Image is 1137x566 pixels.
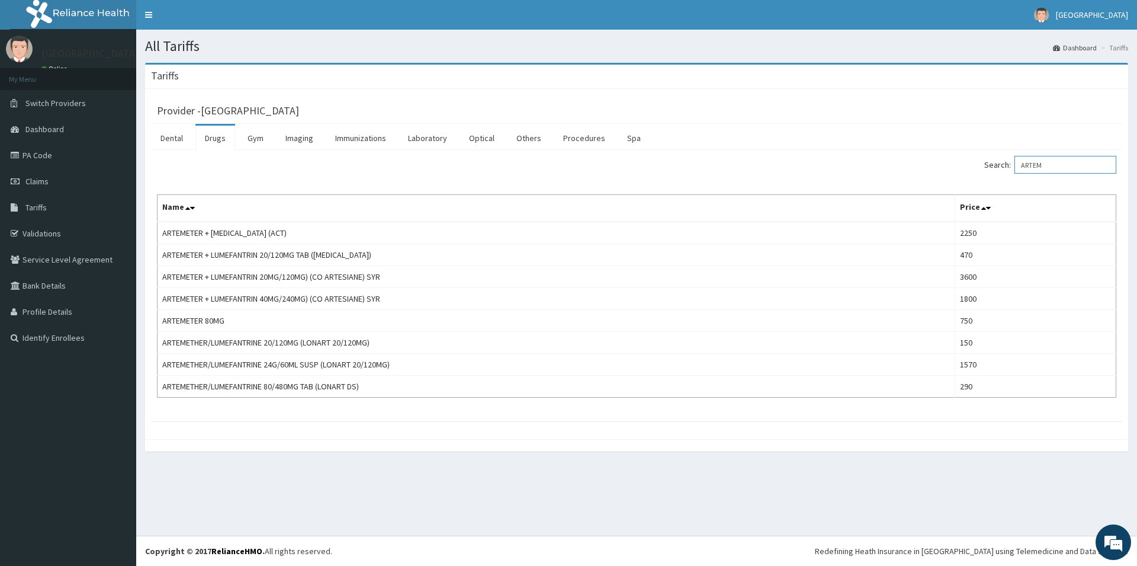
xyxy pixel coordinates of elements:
[955,266,1116,288] td: 3600
[815,545,1128,557] div: Redefining Heath Insurance in [GEOGRAPHIC_DATA] using Telemedicine and Data Science!
[69,149,163,269] span: We're online!
[211,546,262,557] a: RelianceHMO
[460,126,504,151] a: Optical
[955,244,1116,266] td: 470
[326,126,396,151] a: Immunizations
[158,266,955,288] td: ARTEMETER + LUMEFANTRIN 20MG/120MG) (CO ARTESIANE) SYR
[158,222,955,244] td: ARTEMETER + [MEDICAL_DATA] (ACT)
[136,536,1137,566] footer: All rights reserved.
[158,288,955,310] td: ARTEMETER + LUMEFANTRIN 40MG/240MG) (CO ARTESIANE) SYR
[1056,9,1128,20] span: [GEOGRAPHIC_DATA]
[955,376,1116,398] td: 290
[554,126,615,151] a: Procedures
[41,48,139,59] p: [GEOGRAPHIC_DATA]
[6,36,33,62] img: User Image
[145,546,265,557] strong: Copyright © 2017 .
[158,332,955,354] td: ARTEMETHER/LUMEFANTRINE 20/120MG (LONART 20/120MG)
[158,354,955,376] td: ARTEMETHER/LUMEFANTRINE 24G/60ML SUSP (LONART 20/120MG)
[276,126,323,151] a: Imaging
[1053,43,1097,53] a: Dashboard
[618,126,650,151] a: Spa
[1034,8,1049,23] img: User Image
[955,310,1116,332] td: 750
[158,195,955,222] th: Name
[507,126,551,151] a: Others
[25,98,86,108] span: Switch Providers
[1098,43,1128,53] li: Tariffs
[1014,156,1116,174] input: Search:
[399,126,457,151] a: Laboratory
[955,288,1116,310] td: 1800
[194,6,223,34] div: Minimize live chat window
[25,202,47,213] span: Tariffs
[158,376,955,398] td: ARTEMETHER/LUMEFANTRINE 80/480MG TAB (LONART DS)
[62,66,199,82] div: Chat with us now
[25,176,49,187] span: Claims
[955,354,1116,376] td: 1570
[22,59,48,89] img: d_794563401_company_1708531726252_794563401
[157,105,299,116] h3: Provider - [GEOGRAPHIC_DATA]
[151,126,192,151] a: Dental
[955,222,1116,244] td: 2250
[151,71,179,81] h3: Tariffs
[955,332,1116,354] td: 150
[158,244,955,266] td: ARTEMETER + LUMEFANTRIN 20/120MG TAB ([MEDICAL_DATA])
[145,39,1128,54] h1: All Tariffs
[195,126,235,151] a: Drugs
[158,310,955,332] td: ARTEMETER 80MG
[41,65,70,73] a: Online
[6,324,226,365] textarea: Type your message and hit 'Enter'
[238,126,273,151] a: Gym
[25,124,64,135] span: Dashboard
[955,195,1116,222] th: Price
[984,156,1116,174] label: Search:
